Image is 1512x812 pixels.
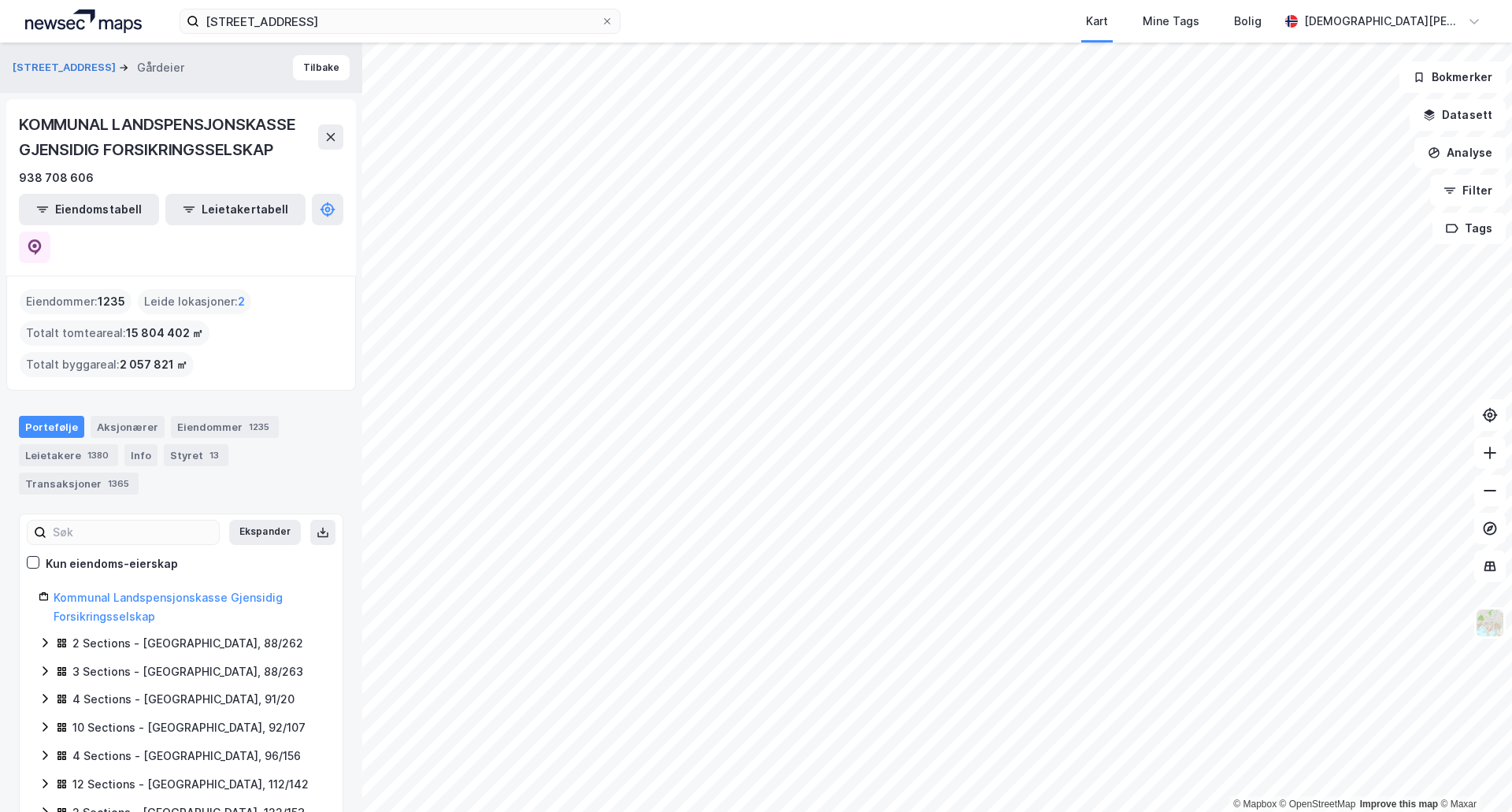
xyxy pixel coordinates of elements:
[1430,175,1506,206] button: Filter
[54,591,283,623] a: Kommunal Landspensjonskasse Gjensidig Forsikringsselskap
[46,521,219,544] input: Søk
[19,112,318,162] div: KOMMUNAL LANDSPENSJONSKASSE GJENSIDIG FORSIKRINGSSELSKAP
[13,60,119,76] button: [STREET_ADDRESS]
[25,9,142,33] img: logo.a4113a55bc3d86da70a041830d287a7e.svg
[229,520,301,545] button: Ekspander
[72,775,309,794] div: 12 Sections - [GEOGRAPHIC_DATA], 112/142
[124,444,157,466] div: Info
[126,324,203,343] span: 15 804 402 ㎡
[137,58,184,77] div: Gårdeier
[164,444,228,466] div: Styret
[1233,799,1277,810] a: Mapbox
[199,9,601,33] input: Søk på adresse, matrikkel, gårdeiere, leietakere eller personer
[1234,12,1262,31] div: Bolig
[19,473,139,495] div: Transaksjoner
[1399,61,1506,93] button: Bokmerker
[171,416,279,438] div: Eiendommer
[19,444,118,466] div: Leietakere
[1280,799,1356,810] a: OpenStreetMap
[1475,608,1505,638] img: Z
[1143,12,1199,31] div: Mine Tags
[120,355,187,374] span: 2 057 821 ㎡
[19,194,159,225] button: Eiendomstabell
[1433,736,1512,812] div: Kontrollprogram for chat
[165,194,306,225] button: Leietakertabell
[1360,799,1438,810] a: Improve this map
[1414,137,1506,169] button: Analyse
[293,55,350,80] button: Tilbake
[20,289,132,314] div: Eiendommer :
[72,662,303,681] div: 3 Sections - [GEOGRAPHIC_DATA], 88/263
[1304,12,1462,31] div: [DEMOGRAPHIC_DATA][PERSON_NAME]
[246,419,272,435] div: 1235
[206,447,222,463] div: 13
[72,718,306,737] div: 10 Sections - [GEOGRAPHIC_DATA], 92/107
[138,289,251,314] div: Leide lokasjoner :
[91,416,165,438] div: Aksjonærer
[1433,736,1512,812] iframe: Chat Widget
[105,476,132,491] div: 1365
[72,690,295,709] div: 4 Sections - [GEOGRAPHIC_DATA], 91/20
[19,169,94,187] div: 938 708 606
[46,554,178,573] div: Kun eiendoms-eierskap
[84,447,112,463] div: 1380
[238,292,245,311] span: 2
[98,292,125,311] span: 1235
[72,747,301,766] div: 4 Sections - [GEOGRAPHIC_DATA], 96/156
[20,352,194,377] div: Totalt byggareal :
[19,416,84,438] div: Portefølje
[1432,213,1506,244] button: Tags
[1086,12,1108,31] div: Kart
[1410,99,1506,131] button: Datasett
[20,321,209,346] div: Totalt tomteareal :
[72,634,303,653] div: 2 Sections - [GEOGRAPHIC_DATA], 88/262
